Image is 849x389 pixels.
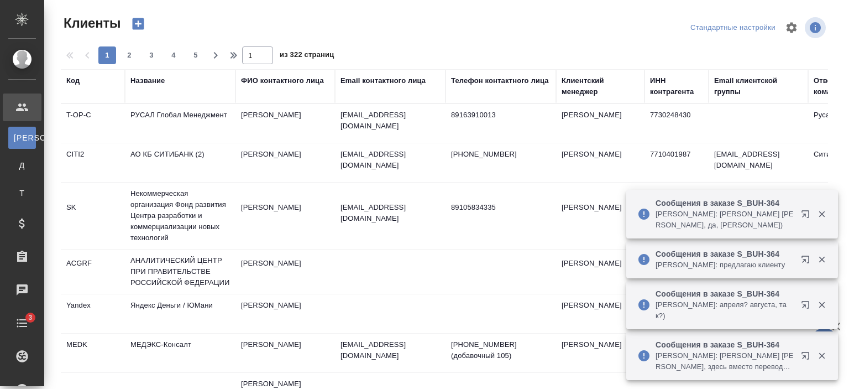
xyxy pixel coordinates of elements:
[8,127,36,149] a: [PERSON_NAME]
[165,50,182,61] span: 4
[810,300,833,310] button: Закрыть
[61,294,125,333] td: Yandex
[656,350,794,372] p: [PERSON_NAME]: [PERSON_NAME] [PERSON_NAME], здесь вместо переводчика [PERSON_NAME] предложи, пожа...
[14,160,30,171] span: Д
[810,209,833,219] button: Закрыть
[66,75,80,86] div: Код
[340,110,440,132] p: [EMAIL_ADDRESS][DOMAIN_NAME]
[14,132,30,143] span: [PERSON_NAME]
[805,17,828,38] span: Посмотреть информацию
[556,196,644,235] td: [PERSON_NAME]
[143,50,160,61] span: 3
[556,104,644,143] td: [PERSON_NAME]
[451,202,551,213] p: 89105834335
[22,312,39,323] span: 3
[187,50,205,61] span: 5
[120,50,138,61] span: 2
[61,334,125,372] td: MEDK
[340,202,440,224] p: [EMAIL_ADDRESS][DOMAIN_NAME]
[8,154,36,177] a: Д
[656,209,794,231] p: [PERSON_NAME]: [PERSON_NAME] [PERSON_NAME], да, [PERSON_NAME])
[143,46,160,64] button: 3
[810,255,833,264] button: Закрыть
[556,294,644,333] td: [PERSON_NAME]
[235,334,335,372] td: [PERSON_NAME]
[280,48,334,64] span: из 322 страниц
[709,143,808,182] td: [EMAIL_ADDRESS][DOMAIN_NAME]
[794,248,821,275] button: Открыть в новой вкладке
[714,75,803,97] div: Email клиентской группы
[61,14,120,32] span: Клиенты
[130,75,165,86] div: Название
[644,143,709,182] td: 7710401987
[778,14,805,41] span: Настроить таблицу
[61,196,125,235] td: SK
[235,104,335,143] td: [PERSON_NAME]
[556,334,644,372] td: [PERSON_NAME]
[688,19,778,37] div: split button
[61,143,125,182] td: CITI2
[644,104,709,143] td: 7730248430
[235,196,335,235] td: [PERSON_NAME]
[125,104,235,143] td: РУСАЛ Глобал Менеджмент
[656,299,794,321] p: [PERSON_NAME]: апреля? августа, так?)
[125,250,235,294] td: АНАЛИТИЧЕСКИЙ ЦЕНТР ПРИ ПРАВИТЕЛЬСТВЕ РОССИЙСКОЙ ФЕДЕРАЦИИ
[120,46,138,64] button: 2
[125,294,235,333] td: Яндекс Деньги / ЮМани
[656,248,794,260] p: Сообщения в заказе S_BUH-364
[656,260,794,271] p: [PERSON_NAME]: предлагаю клиенту
[556,143,644,182] td: [PERSON_NAME]
[451,75,549,86] div: Телефон контактного лица
[451,339,551,361] p: [PHONE_NUMBER] (добавочный 105)
[810,351,833,361] button: Закрыть
[125,334,235,372] td: МЕДЭКС-Консалт
[61,104,125,143] td: T-OP-C
[125,143,235,182] td: АО КБ СИТИБАНК (2)
[61,252,125,291] td: ACGRF
[235,143,335,182] td: [PERSON_NAME]
[794,294,821,320] button: Открыть в новой вкладке
[656,288,794,299] p: Сообщения в заказе S_BUH-364
[340,149,440,171] p: [EMAIL_ADDRESS][DOMAIN_NAME]
[235,252,335,291] td: [PERSON_NAME]
[340,75,426,86] div: Email контактного лица
[451,149,551,160] p: [PHONE_NUMBER]
[794,203,821,230] button: Открыть в новой вкладке
[656,198,794,209] p: Сообщения в заказе S_BUH-364
[656,339,794,350] p: Сообщения в заказе S_BUH-364
[241,75,324,86] div: ФИО контактного лица
[451,110,551,121] p: 89163910013
[165,46,182,64] button: 4
[556,252,644,291] td: [PERSON_NAME]
[14,188,30,199] span: Т
[340,339,440,361] p: [EMAIL_ADDRESS][DOMAIN_NAME]
[125,183,235,249] td: Некоммерческая организация Фонд развития Центра разработки и коммерциализации новых технологий
[187,46,205,64] button: 5
[562,75,639,97] div: Клиентский менеджер
[794,345,821,371] button: Открыть в новой вкладке
[235,294,335,333] td: [PERSON_NAME]
[8,182,36,204] a: Т
[125,14,151,33] button: Создать
[650,75,703,97] div: ИНН контрагента
[3,309,41,337] a: 3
